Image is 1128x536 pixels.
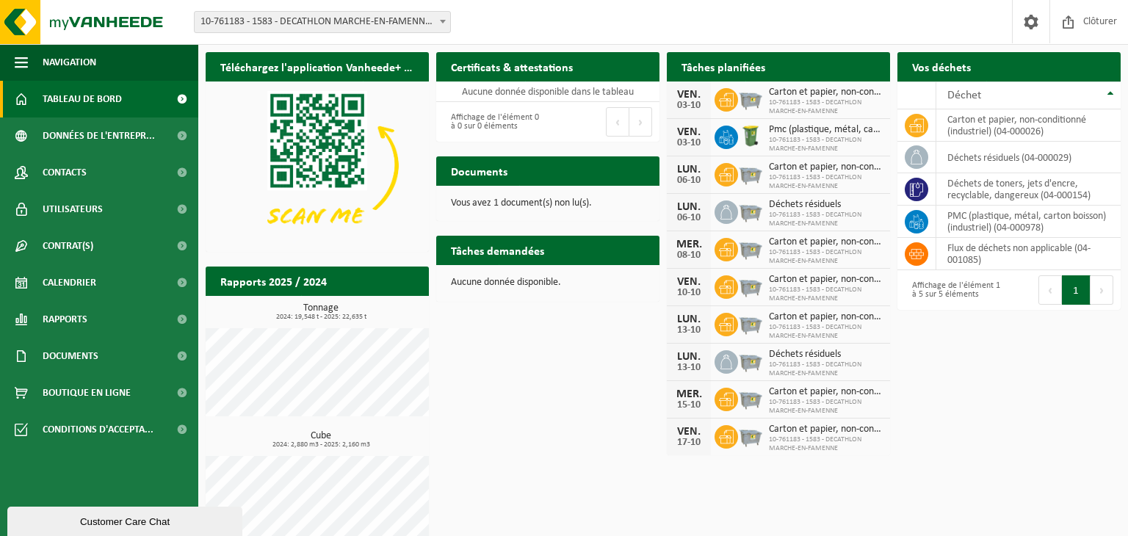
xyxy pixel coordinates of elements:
[738,423,763,448] img: WB-2500-GAL-GY-01
[738,236,763,261] img: WB-2500-GAL-GY-01
[738,385,763,410] img: WB-2500-GAL-GY-01
[301,295,427,325] a: Consulter les rapports
[769,87,883,98] span: Carton et papier, non-conditionné (industriel)
[213,314,429,321] span: 2024: 19,548 t - 2025: 22,635 t
[213,303,429,321] h3: Tonnage
[451,198,645,209] p: Vous avez 1 document(s) non lu(s).
[43,338,98,374] span: Documents
[769,398,883,416] span: 10-761183 - 1583 - DECATHLON MARCHE-EN-FAMENNE
[769,349,883,361] span: Déchets résiduels
[674,438,704,448] div: 17-10
[43,411,153,448] span: Conditions d'accepta...
[674,164,704,175] div: LUN.
[674,213,704,223] div: 06-10
[674,239,704,250] div: MER.
[769,424,883,435] span: Carton et papier, non-conditionné (industriel)
[905,274,1002,306] div: Affichage de l'élément 1 à 5 sur 5 éléments
[674,314,704,325] div: LUN.
[674,138,704,148] div: 03-10
[43,374,131,411] span: Boutique en ligne
[674,126,704,138] div: VEN.
[769,386,883,398] span: Carton et papier, non-conditionné (industriel)
[436,236,559,264] h2: Tâches demandées
[769,211,883,228] span: 10-761183 - 1583 - DECATHLON MARCHE-EN-FAMENNE
[674,351,704,363] div: LUN.
[194,11,451,33] span: 10-761183 - 1583 - DECATHLON MARCHE-EN-FAMENNE - MARCHE-EN-FAMENNE
[43,264,96,301] span: Calendrier
[674,426,704,438] div: VEN.
[738,273,763,298] img: WB-2500-GAL-GY-01
[674,388,704,400] div: MER.
[769,124,883,136] span: Pmc (plastique, métal, carton boisson) (industriel)
[213,441,429,449] span: 2024: 2,880 m3 - 2025: 2,160 m3
[1091,275,1113,305] button: Next
[43,81,122,117] span: Tableau de bord
[769,199,883,211] span: Déchets résiduels
[769,311,883,323] span: Carton et papier, non-conditionné (industriel)
[606,107,629,137] button: Previous
[674,201,704,213] div: LUN.
[7,504,245,536] iframe: chat widget
[674,400,704,410] div: 15-10
[629,107,652,137] button: Next
[444,106,540,138] div: Affichage de l'élément 0 à 0 sur 0 éléments
[897,52,986,81] h2: Vos déchets
[769,173,883,191] span: 10-761183 - 1583 - DECATHLON MARCHE-EN-FAMENNE
[769,323,883,341] span: 10-761183 - 1583 - DECATHLON MARCHE-EN-FAMENNE
[936,173,1121,206] td: déchets de toners, jets d'encre, recyclable, dangereux (04-000154)
[674,175,704,186] div: 06-10
[738,86,763,111] img: WB-2500-GAL-GY-01
[738,348,763,373] img: WB-2500-GAL-GY-01
[769,98,883,116] span: 10-761183 - 1583 - DECATHLON MARCHE-EN-FAMENNE
[451,278,645,288] p: Aucune donnée disponible.
[206,52,429,81] h2: Téléchargez l'application Vanheede+ maintenant!
[43,228,93,264] span: Contrat(s)
[769,435,883,453] span: 10-761183 - 1583 - DECATHLON MARCHE-EN-FAMENNE
[936,142,1121,173] td: déchets résiduels (04-000029)
[43,117,155,154] span: Données de l'entrepr...
[936,109,1121,142] td: carton et papier, non-conditionné (industriel) (04-000026)
[436,82,659,102] td: Aucune donnée disponible dans le tableau
[1062,275,1091,305] button: 1
[769,361,883,378] span: 10-761183 - 1583 - DECATHLON MARCHE-EN-FAMENNE
[195,12,450,32] span: 10-761183 - 1583 - DECATHLON MARCHE-EN-FAMENNE - MARCHE-EN-FAMENNE
[43,301,87,338] span: Rapports
[769,286,883,303] span: 10-761183 - 1583 - DECATHLON MARCHE-EN-FAMENNE
[769,136,883,153] span: 10-761183 - 1583 - DECATHLON MARCHE-EN-FAMENNE
[936,206,1121,238] td: PMC (plastique, métal, carton boisson) (industriel) (04-000978)
[213,431,429,449] h3: Cube
[206,82,429,249] img: Download de VHEPlus App
[43,44,96,81] span: Navigation
[674,101,704,111] div: 03-10
[1038,275,1062,305] button: Previous
[674,325,704,336] div: 13-10
[674,363,704,373] div: 13-10
[674,89,704,101] div: VEN.
[769,248,883,266] span: 10-761183 - 1583 - DECATHLON MARCHE-EN-FAMENNE
[769,274,883,286] span: Carton et papier, non-conditionné (industriel)
[936,238,1121,270] td: flux de déchets non applicable (04-001085)
[738,161,763,186] img: WB-2500-GAL-GY-01
[738,311,763,336] img: WB-2500-GAL-GY-01
[43,191,103,228] span: Utilisateurs
[436,52,587,81] h2: Certificats & attestations
[769,236,883,248] span: Carton et papier, non-conditionné (industriel)
[206,267,341,295] h2: Rapports 2025 / 2024
[674,250,704,261] div: 08-10
[674,288,704,298] div: 10-10
[674,276,704,288] div: VEN.
[667,52,780,81] h2: Tâches planifiées
[738,123,763,148] img: WB-0240-HPE-GN-50
[43,154,87,191] span: Contacts
[947,90,981,101] span: Déchet
[738,198,763,223] img: WB-2500-GAL-GY-01
[769,162,883,173] span: Carton et papier, non-conditionné (industriel)
[436,156,522,185] h2: Documents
